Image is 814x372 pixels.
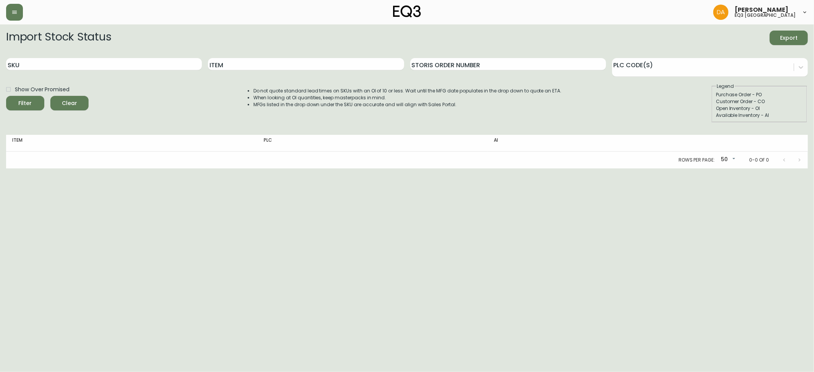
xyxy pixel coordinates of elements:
th: AI [488,135,671,152]
img: logo [393,5,421,18]
th: Item [6,135,258,152]
h5: eq3 [GEOGRAPHIC_DATA] [735,13,796,18]
span: Clear [56,99,82,108]
span: [PERSON_NAME] [735,7,788,13]
li: MFGs listed in the drop down under the SKU are accurate and will align with Sales Portal. [253,101,562,108]
button: Export [770,31,808,45]
p: Rows per page: [679,157,715,163]
div: Customer Order - CO [716,98,803,105]
div: 50 [718,154,737,166]
span: Export [776,33,802,43]
span: Show Over Promised [15,86,69,94]
legend: Legend [716,83,735,90]
th: PLC [258,135,488,152]
div: Purchase Order - PO [716,91,803,98]
h2: Import Stock Status [6,31,111,45]
div: Available Inventory - AI [716,112,803,119]
li: When looking at OI quantities, keep masterpacks in mind. [253,94,562,101]
div: Open Inventory - OI [716,105,803,112]
p: 0-0 of 0 [749,157,769,163]
button: Filter [6,96,44,110]
li: Do not quote standard lead times on SKUs with an OI of 10 or less. Wait until the MFG date popula... [253,87,562,94]
button: Clear [50,96,89,110]
img: dd1a7e8db21a0ac8adbf82b84ca05374 [713,5,729,20]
